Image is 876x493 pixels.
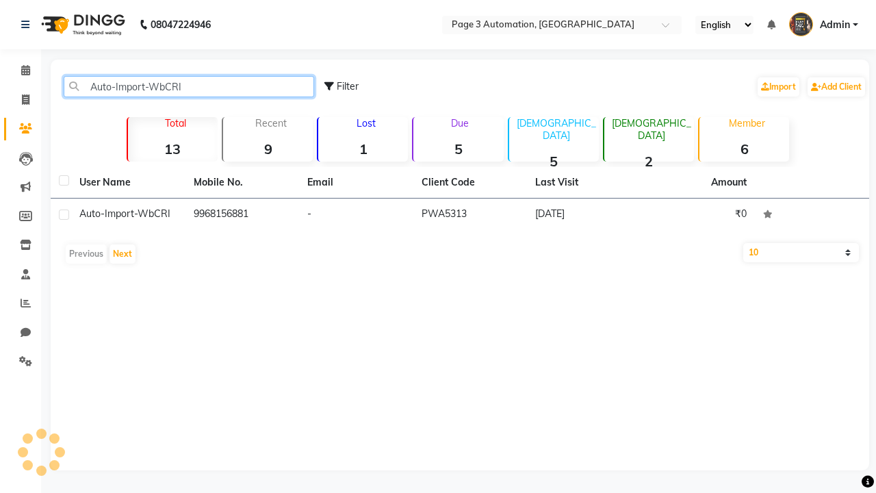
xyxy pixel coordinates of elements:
[604,153,694,170] strong: 2
[527,199,641,232] td: [DATE]
[641,199,756,232] td: ₹0
[318,140,408,157] strong: 1
[64,76,314,97] input: Search by Name/Mobile/Email/Code
[79,207,170,220] span: Auto-Import-WbCRI
[299,167,413,199] th: Email
[128,140,218,157] strong: 13
[527,167,641,199] th: Last Visit
[299,199,413,232] td: -
[413,167,528,199] th: Client Code
[324,117,408,129] p: Lost
[133,117,218,129] p: Total
[109,244,136,264] button: Next
[416,117,503,129] p: Due
[223,140,313,157] strong: 9
[515,117,599,142] p: [DEMOGRAPHIC_DATA]
[758,77,799,97] a: Import
[151,5,211,44] b: 08047224946
[35,5,129,44] img: logo
[808,77,865,97] a: Add Client
[820,18,850,32] span: Admin
[71,167,185,199] th: User Name
[413,199,528,232] td: PWA5313
[185,199,300,232] td: 9968156881
[413,140,503,157] strong: 5
[509,153,599,170] strong: 5
[703,167,755,198] th: Amount
[229,117,313,129] p: Recent
[705,117,789,129] p: Member
[337,80,359,92] span: Filter
[185,167,300,199] th: Mobile No.
[610,117,694,142] p: [DEMOGRAPHIC_DATA]
[699,140,789,157] strong: 6
[789,12,813,36] img: Admin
